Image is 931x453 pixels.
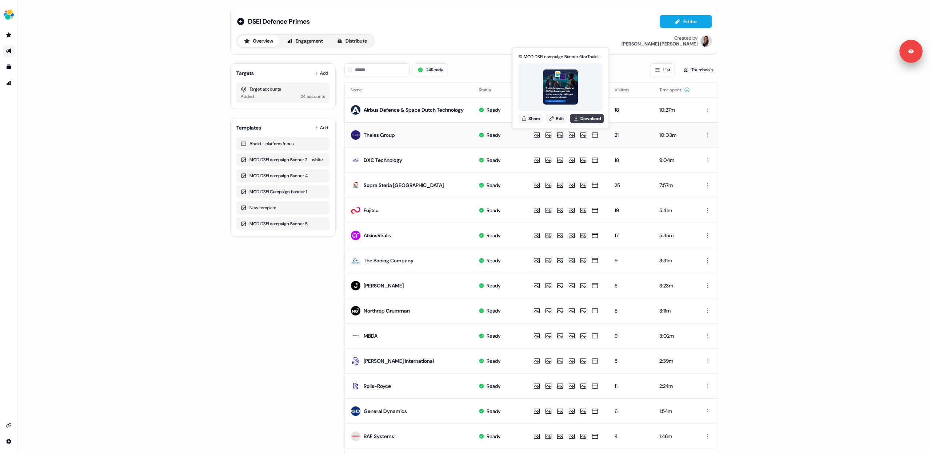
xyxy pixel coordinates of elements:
button: 24Ready [413,63,448,76]
a: Edit [546,114,567,123]
div: 25 [615,182,648,189]
div: 2:24m [659,382,691,390]
div: Thales Group [364,131,395,139]
div: Added [241,93,254,100]
div: [PERSON_NAME] International [364,357,434,365]
div: 18 [615,106,648,114]
div: 7:57m [659,182,691,189]
div: 18 [615,156,648,164]
div: [PERSON_NAME] [364,282,404,289]
div: General Dynamics [364,408,407,415]
div: Ready [487,207,501,214]
button: Time spent [659,83,690,96]
img: Kelly [700,35,712,47]
button: Share [518,114,543,123]
div: The Boeing Company [364,257,413,264]
div: Ready [487,106,501,114]
div: MOD DSEI campaign Banner 2 - white [241,156,325,163]
div: Airbus Defence & Space Dutch Technology [364,106,464,114]
div: MOD DSEI campaign Banner 5 for Thales Group [524,53,603,60]
div: [PERSON_NAME] [PERSON_NAME] [622,41,698,47]
div: Ready [487,357,501,365]
div: DXC Technology [364,156,402,164]
div: 24 accounts [301,93,325,100]
button: Status [479,83,500,96]
img: asset preview [543,69,578,104]
div: 10:03m [659,131,691,139]
div: 3:11m [659,307,691,314]
div: Templates [236,124,261,131]
div: 2:39m [659,357,691,365]
div: 1:46m [659,433,691,440]
div: Ahold - platform focus [241,140,325,147]
div: 9 [615,332,648,339]
button: Add [313,68,329,78]
div: 21 [615,131,648,139]
div: MOD DSEI campaign Banner 4 [241,172,325,179]
div: 6 [615,408,648,415]
div: 3:23m [659,282,691,289]
a: Go to prospects [3,29,15,41]
div: 19 [615,207,648,214]
button: Download [570,114,604,123]
div: 1:54m [659,408,691,415]
div: 5:41m [659,207,691,214]
div: MOD DSEI Campaign banner 1 [241,188,325,195]
div: 3:31m [659,257,691,264]
div: Rolls-Royce [364,382,391,390]
div: MOD DSEI campaign Banner 5 [241,220,325,227]
button: Overview [238,35,279,47]
div: BAE Systems [364,433,394,440]
div: 11 [615,382,648,390]
div: Ready [487,182,501,189]
div: Created by [674,35,698,41]
div: Ready [487,332,501,339]
span: DSEI Defence Primes [248,17,310,26]
div: AtkinsRéalis [364,232,391,239]
div: 9:04m [659,156,691,164]
button: Engagement [281,35,329,47]
button: Thumbnails [678,63,718,76]
div: New template [241,204,325,211]
div: Ready [487,307,501,314]
div: Ready [487,257,501,264]
div: Sopra Steria [GEOGRAPHIC_DATA] [364,182,444,189]
a: Go to attribution [3,77,15,89]
div: 5:35m [659,232,691,239]
div: 3:02m [659,332,691,339]
div: 5 [615,307,648,314]
button: Name [351,83,371,96]
div: 4 [615,433,648,440]
div: MBDA [364,332,377,339]
div: 9 [615,257,648,264]
a: Go to outbound experience [3,45,15,57]
button: List [650,63,675,76]
button: Editor [660,15,712,28]
div: Fujitsu [364,207,379,214]
div: Ready [487,156,501,164]
div: Target accounts [241,86,325,93]
div: Ready [487,433,501,440]
div: 5 [615,357,648,365]
div: Ready [487,232,501,239]
div: Targets [236,69,254,77]
button: Add [313,123,329,133]
div: Ready [487,382,501,390]
div: Ready [487,408,501,415]
button: Visitors [615,83,638,96]
a: Go to integrations [3,420,15,431]
a: Editor [660,19,712,26]
div: 10:27m [659,106,691,114]
a: Go to templates [3,61,15,73]
div: Northrop Grumman [364,307,410,314]
button: Distribute [331,35,373,47]
div: Ready [487,131,501,139]
div: 5 [615,282,648,289]
a: Go to integrations [3,436,15,447]
div: Ready [487,282,501,289]
div: 17 [615,232,648,239]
